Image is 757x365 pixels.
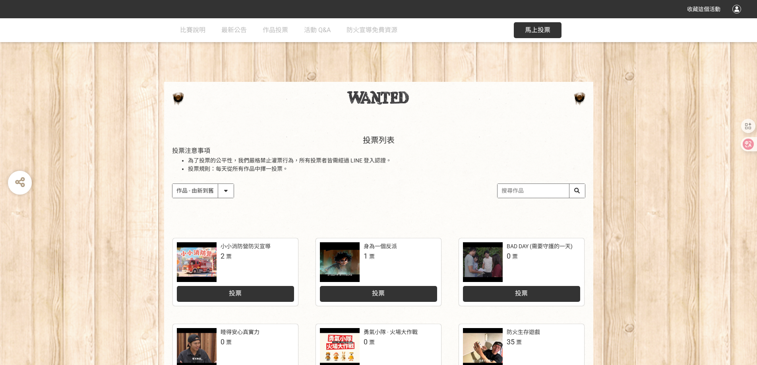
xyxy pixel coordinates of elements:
[507,328,540,336] div: 防火生存遊戲
[180,26,205,34] span: 比賽說明
[221,328,259,336] div: 睡得安心真實力
[263,26,288,34] span: 作品投票
[687,6,720,12] span: 收藏這個活動
[263,18,288,42] a: 作品投票
[188,156,585,165] li: 為了投票的公平性，我們嚴格禁止灌票行為，所有投票者皆需經過 LINE 登入認證。
[304,18,331,42] a: 活動 Q&A
[364,242,397,251] div: 身為一個反派
[221,242,271,251] div: 小小消防營防災宣導
[498,184,585,198] input: 搜尋作品
[180,18,205,42] a: 比賽說明
[364,338,368,346] span: 0
[507,252,511,260] span: 0
[525,26,550,34] span: 馬上投票
[221,338,225,346] span: 0
[512,253,518,260] span: 票
[172,147,210,154] span: 投票注意事項
[347,18,397,42] a: 防火宣導免費資源
[229,290,242,297] span: 投票
[173,238,298,306] a: 小小消防營防災宣導2票投票
[304,26,331,34] span: 活動 Q&A
[221,252,225,260] span: 2
[188,165,585,173] li: 投票規則：每天從所有作品中擇一投票。
[221,26,247,34] span: 最新公告
[172,135,585,145] h1: 投票列表
[514,22,561,38] button: 馬上投票
[459,238,584,306] a: BAD DAY (需要守護的一天)0票投票
[372,290,385,297] span: 投票
[507,242,573,251] div: BAD DAY (需要守護的一天)
[369,253,375,260] span: 票
[226,253,232,260] span: 票
[516,339,522,346] span: 票
[507,338,515,346] span: 35
[364,328,418,336] div: 勇氣小隊 · 火場大作戰
[226,339,232,346] span: 票
[364,252,368,260] span: 1
[515,290,528,297] span: 投票
[369,339,375,346] span: 票
[316,238,441,306] a: 身為一個反派1票投票
[347,26,397,34] span: 防火宣導免費資源
[221,18,247,42] a: 最新公告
